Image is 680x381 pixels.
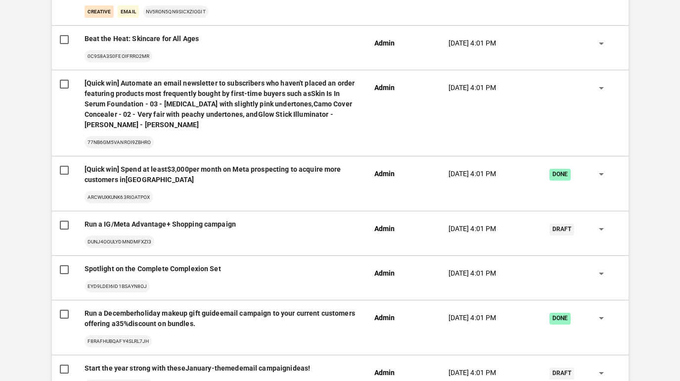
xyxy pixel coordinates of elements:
strong: email campaign [239,364,291,372]
p: Admin [374,169,395,179]
p: [DATE] 4:01 PM [449,38,497,48]
p: [Quick win] Spend at least per month on Meta prospecting to acquire more customers in [85,164,359,185]
div: Draft [549,224,575,235]
p: [DATE] 4:01 PM [449,224,497,234]
p: [Quick win] Automate an email newsletter to subscribers who haven't placed an order featuring pro... [85,78,359,130]
strong: [GEOGRAPHIC_DATA] [126,176,194,184]
p: Start the year strong with these -themed ideas! [85,363,359,374]
strong: holiday makeup gift guide [136,309,220,317]
p: EYd9LDei6id1BsAyn8Oj [85,280,150,292]
p: Admin [374,83,395,93]
p: Admin [374,268,395,279]
p: F8RAfHubqaFy4sLrl7jh [85,335,152,347]
p: [DATE] 4:01 PM [449,313,497,323]
p: creative [85,5,114,18]
p: [DATE] 4:01 PM [449,169,497,179]
strong: $3,000 [167,165,189,173]
p: Run a IG/Meta Advantage+ Shopping campaign [85,219,359,230]
p: Spotlight on the Complete Complexion Set [85,264,359,274]
p: Admin [374,368,395,378]
strong: 35% [116,320,129,328]
p: Admin [374,313,395,323]
div: Done [549,169,571,180]
p: Admin [374,224,395,234]
p: Nv5RoN5QN9SIcXzIogIT [143,5,209,18]
p: [DATE] 4:01 PM [449,368,497,378]
p: [DATE] 4:01 PM [449,83,497,93]
p: Run a December email campaign to your current customers offering a discount on bundles. [85,308,359,329]
div: Draft [549,368,575,379]
strong: January [185,364,212,372]
p: [DATE] 4:01 PM [449,268,497,279]
p: DuNj4OoulYdMnDmFXzi3 [85,236,155,248]
p: Admin [374,38,395,48]
p: 0c9S8a3S0FEoIfRro2mR [85,50,153,62]
p: ArcwUxKUNk63RIOatPox [85,191,153,203]
p: Email [118,5,138,18]
p: 77Nb6GM5vAnRoI9ZBHRO [85,136,154,148]
div: Done [549,313,571,324]
p: Beat the Heat: Skincare for All Ages [85,34,359,44]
